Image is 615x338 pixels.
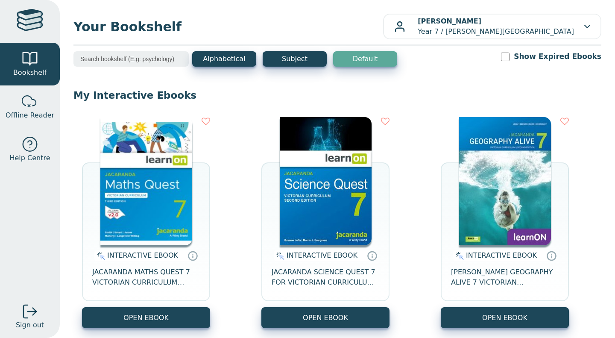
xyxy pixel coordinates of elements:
span: INTERACTIVE EBOOK [466,251,537,259]
span: Your Bookshelf [73,17,383,36]
span: Offline Reader [6,110,54,121]
b: [PERSON_NAME] [418,17,481,25]
p: My Interactive Ebooks [73,89,601,102]
span: INTERACTIVE EBOOK [107,251,178,259]
button: Default [333,51,397,67]
input: Search bookshelf (E.g: psychology) [73,51,189,67]
button: OPEN EBOOK [261,307,389,328]
span: Bookshelf [13,68,47,78]
button: OPEN EBOOK [82,307,210,328]
img: 329c5ec2-5188-ea11-a992-0272d098c78b.jpg [280,117,372,245]
span: JACARANDA MATHS QUEST 7 VICTORIAN CURRICULUM LEARNON EBOOK 3E [92,267,200,288]
span: Sign out [16,320,44,330]
span: Help Centre [9,153,50,163]
a: Interactive eBooks are accessed online via the publisher’s portal. They contain interactive resou... [367,250,377,261]
button: Alphabetical [192,51,256,67]
label: Show Expired Ebooks [514,51,601,62]
span: INTERACTIVE EBOOK [287,251,357,259]
button: [PERSON_NAME]Year 7 / [PERSON_NAME][GEOGRAPHIC_DATA] [383,14,601,39]
img: interactive.svg [274,251,284,261]
img: cc9fd0c4-7e91-e911-a97e-0272d098c78b.jpg [459,117,551,245]
p: Year 7 / [PERSON_NAME][GEOGRAPHIC_DATA] [418,16,574,37]
img: interactive.svg [94,251,105,261]
button: OPEN EBOOK [441,307,569,328]
span: [PERSON_NAME] GEOGRAPHY ALIVE 7 VICTORIAN CURRICULUM LEARNON EBOOK 2E [451,267,559,288]
button: Subject [263,51,327,67]
span: JACARANDA SCIENCE QUEST 7 FOR VICTORIAN CURRICULUM LEARNON 2E EBOOK [272,267,379,288]
a: Interactive eBooks are accessed online via the publisher’s portal. They contain interactive resou... [187,250,198,261]
img: interactive.svg [453,251,464,261]
a: Interactive eBooks are accessed online via the publisher’s portal. They contain interactive resou... [546,250,556,261]
img: b87b3e28-4171-4aeb-a345-7fa4fe4e6e25.jpg [100,117,192,245]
